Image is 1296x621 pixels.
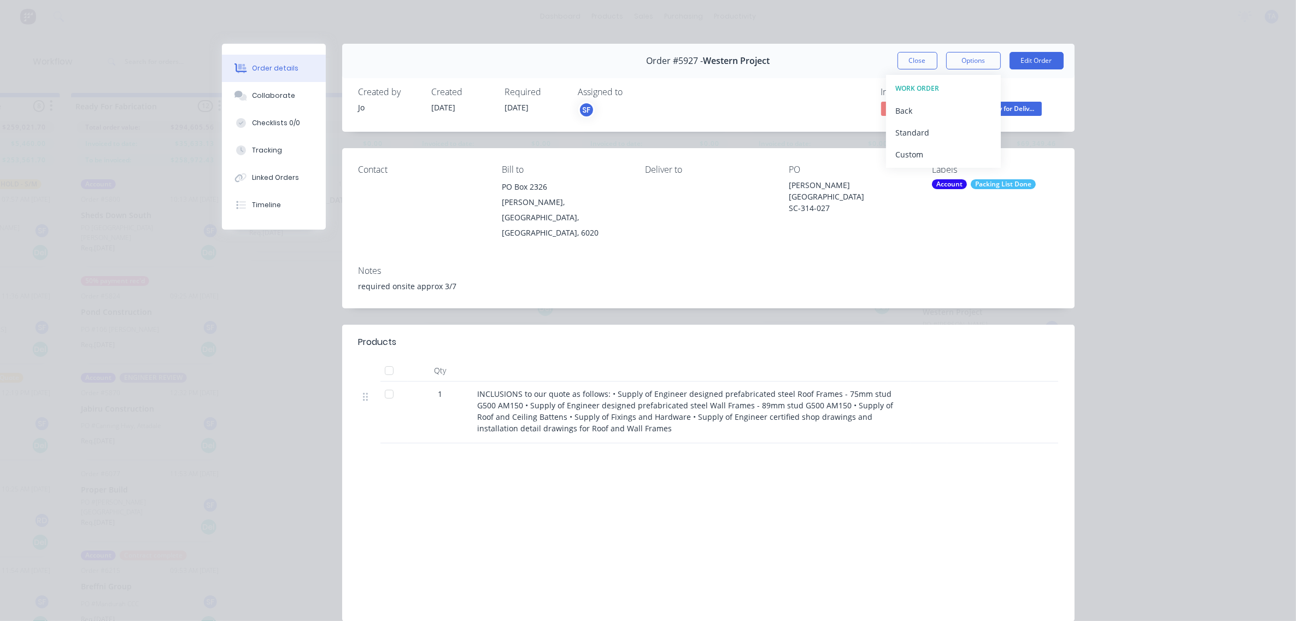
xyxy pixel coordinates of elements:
button: Checklists 0/0 [222,109,326,137]
button: Back [886,99,1001,121]
span: INCLUSIONS to our quote as follows: • Supply of Engineer designed prefabricated steel Roof Frames... [478,389,896,433]
div: Order details [252,63,298,73]
button: Standard [886,121,1001,143]
div: Linked Orders [252,173,299,183]
span: No [881,102,947,115]
span: Ready for Deliv... [976,102,1042,115]
div: Qty [408,360,473,382]
div: WORK ORDER [896,81,991,96]
div: Labels [932,165,1058,175]
div: Bill to [502,165,628,175]
div: Status [976,87,1058,97]
div: Notes [359,266,1058,276]
div: required onsite approx 3/7 [359,280,1058,292]
div: Standard [896,125,991,140]
span: 1 [438,388,443,400]
button: Timeline [222,191,326,219]
div: Jo [359,102,419,113]
div: Deliver to [645,165,771,175]
div: Required [505,87,565,97]
div: Invoiced [881,87,963,97]
div: Timeline [252,200,281,210]
div: Created [432,87,492,97]
button: Tracking [222,137,326,164]
span: Western Project [703,56,770,66]
div: Contact [359,165,484,175]
div: Created by [359,87,419,97]
div: Tracking [252,145,282,155]
button: Linked Orders [222,164,326,191]
button: Order details [222,55,326,82]
div: Packing List Done [971,179,1036,189]
button: SF [578,102,595,118]
span: Order #5927 - [647,56,703,66]
div: Back [896,103,991,119]
div: Assigned to [578,87,688,97]
span: [DATE] [432,102,456,113]
div: [PERSON_NAME], [GEOGRAPHIC_DATA], [GEOGRAPHIC_DATA], 6020 [502,195,628,241]
div: PO Box 2326 [502,179,628,195]
div: Account [932,179,967,189]
button: Ready for Deliv... [976,102,1042,118]
div: Checklists 0/0 [252,118,300,128]
div: Collaborate [252,91,295,101]
div: [PERSON_NAME][GEOGRAPHIC_DATA] SC-314-027 [789,179,914,214]
button: Options [946,52,1001,69]
div: PO Box 2326[PERSON_NAME], [GEOGRAPHIC_DATA], [GEOGRAPHIC_DATA], 6020 [502,179,628,241]
button: Collaborate [222,82,326,109]
div: Custom [896,147,991,162]
div: PO [789,165,914,175]
div: Products [359,336,397,349]
button: Custom [886,143,1001,165]
button: Close [898,52,937,69]
span: [DATE] [505,102,529,113]
button: WORK ORDER [886,78,1001,99]
button: Edit Order [1010,52,1064,69]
